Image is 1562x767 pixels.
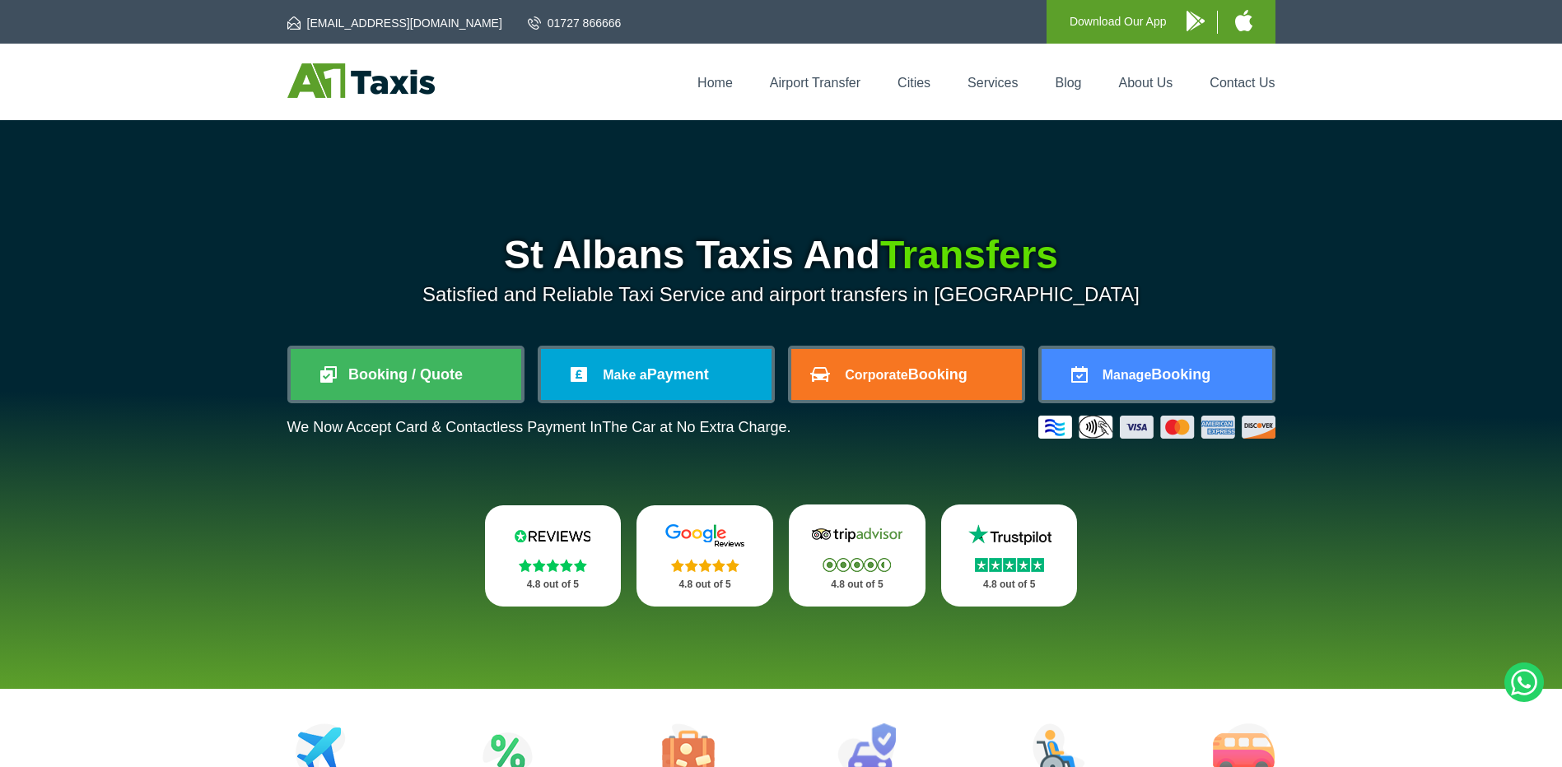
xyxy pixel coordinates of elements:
img: Stars [975,558,1044,572]
a: Google Stars 4.8 out of 5 [636,505,773,607]
a: Tripadvisor Stars 4.8 out of 5 [789,504,926,607]
a: Trustpilot Stars 4.8 out of 5 [941,504,1078,607]
a: Services [968,76,1018,90]
h1: St Albans Taxis And [287,235,1275,275]
img: Trustpilot [960,523,1059,547]
img: Reviews.io [503,523,602,548]
a: Cities [898,76,930,90]
span: The Car at No Extra Charge. [602,419,790,435]
a: Reviews.io Stars 4.8 out of 5 [485,505,622,607]
a: Make aPayment [541,349,772,400]
img: Google [655,523,754,548]
a: [EMAIL_ADDRESS][DOMAIN_NAME] [287,15,502,31]
a: Blog [1055,76,1081,90]
img: Stars [823,558,891,572]
a: 01727 866666 [528,15,622,31]
a: About Us [1119,76,1173,90]
span: Corporate [845,368,907,382]
p: 4.8 out of 5 [503,574,604,595]
a: Booking / Quote [291,349,521,400]
p: 4.8 out of 5 [959,574,1060,595]
img: A1 Taxis iPhone App [1235,10,1252,31]
p: Download Our App [1070,12,1167,32]
p: 4.8 out of 5 [655,574,755,595]
img: Stars [671,559,739,572]
a: CorporateBooking [791,349,1022,400]
img: Credit And Debit Cards [1038,416,1275,439]
img: Stars [519,559,587,572]
img: A1 Taxis Android App [1187,11,1205,31]
a: Airport Transfer [770,76,860,90]
span: Transfers [880,233,1058,277]
span: Make a [603,368,646,382]
a: Home [697,76,733,90]
a: Contact Us [1210,76,1275,90]
p: Satisfied and Reliable Taxi Service and airport transfers in [GEOGRAPHIC_DATA] [287,283,1275,306]
img: Tripadvisor [808,523,907,547]
p: We Now Accept Card & Contactless Payment In [287,419,791,436]
p: 4.8 out of 5 [807,574,907,595]
img: A1 Taxis St Albans LTD [287,63,435,98]
span: Manage [1103,368,1152,382]
a: ManageBooking [1042,349,1272,400]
